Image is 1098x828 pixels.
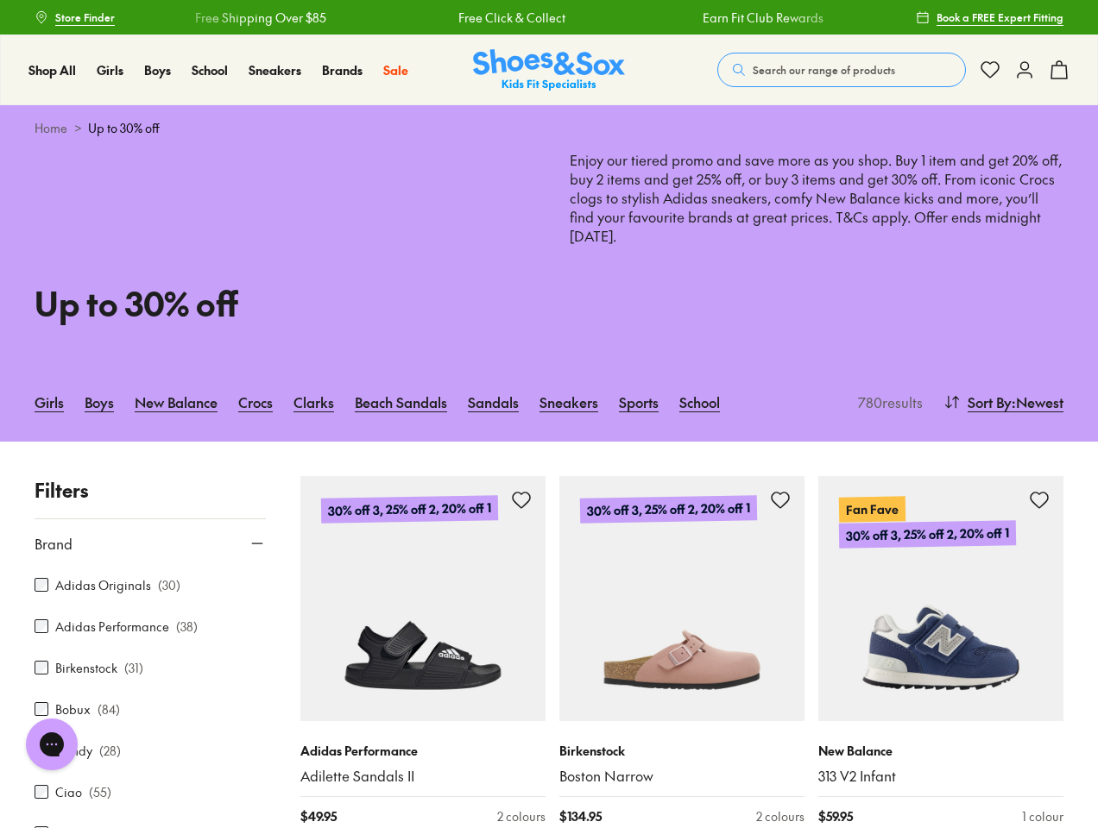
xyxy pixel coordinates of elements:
[97,61,123,79] a: Girls
[968,392,1012,412] span: Sort By
[619,383,659,421] a: Sports
[176,618,198,636] p: ( 38 )
[55,783,82,801] label: Ciao
[144,61,171,79] a: Boys
[468,383,519,421] a: Sandals
[55,659,117,677] label: Birkenstock
[135,383,218,421] a: New Balance
[753,62,895,78] span: Search our range of products
[717,53,966,87] button: Search our range of products
[17,712,86,776] iframe: Gorgias live chat messenger
[559,742,805,760] p: Birkenstock
[300,807,337,825] span: $ 49.95
[28,61,76,79] a: Shop All
[55,700,91,718] label: Bobux
[35,279,528,328] h1: Up to 30% off
[124,659,143,677] p: ( 31 )
[916,2,1063,33] a: Book a FREE Expert Fitting
[937,9,1063,25] span: Book a FREE Expert Fitting
[457,9,565,27] a: Free Click & Collect
[1022,807,1063,825] div: 1 colour
[35,533,73,554] span: Brand
[383,61,408,79] a: Sale
[98,700,120,718] p: ( 84 )
[839,521,1016,549] p: 30% off 3, 25% off 2, 20% off 1
[89,783,111,801] p: ( 55 )
[818,742,1063,760] p: New Balance
[322,61,363,79] a: Brands
[580,496,757,524] p: 30% off 3, 25% off 2, 20% off 1
[35,519,266,568] button: Brand
[818,767,1063,786] a: 313 V2 Infant
[158,576,180,594] p: ( 30 )
[540,383,598,421] a: Sneakers
[943,383,1063,421] button: Sort By:Newest
[570,151,1063,321] p: Enjoy our tiered promo and save more as you shop. Buy 1 item and get 20% off, buy 2 items and get...
[85,383,114,421] a: Boys
[195,9,326,27] a: Free Shipping Over $85
[679,383,720,421] a: School
[355,383,447,421] a: Beach Sandals
[35,383,64,421] a: Girls
[818,807,853,825] span: $ 59.95
[702,9,823,27] a: Earn Fit Club Rewards
[238,383,273,421] a: Crocs
[756,807,805,825] div: 2 colours
[35,476,266,505] p: Filters
[559,476,805,721] a: 30% off 3, 25% off 2, 20% off 1
[300,476,546,721] a: 30% off 3, 25% off 2, 20% off 1
[249,61,301,79] a: Sneakers
[35,2,115,33] a: Store Finder
[55,9,115,25] span: Store Finder
[300,767,546,786] a: Adilette Sandals II
[1012,392,1063,412] span: : Newest
[321,496,498,524] p: 30% off 3, 25% off 2, 20% off 1
[559,807,602,825] span: $ 134.95
[55,576,151,594] label: Adidas Originals
[35,119,67,137] a: Home
[88,119,160,137] span: Up to 30% off
[839,497,906,523] p: Fan Fave
[300,742,546,760] p: Adidas Performance
[559,767,805,786] a: Boston Narrow
[293,383,334,421] a: Clarks
[818,476,1063,721] a: Fan Fave30% off 3, 25% off 2, 20% off 1
[851,392,923,412] p: 780 results
[99,742,121,760] p: ( 28 )
[35,119,1063,137] div: >
[192,61,228,79] a: School
[497,807,546,825] div: 2 colours
[55,618,169,636] label: Adidas Performance
[473,49,625,91] img: SNS_Logo_Responsive.svg
[473,49,625,91] a: Shoes & Sox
